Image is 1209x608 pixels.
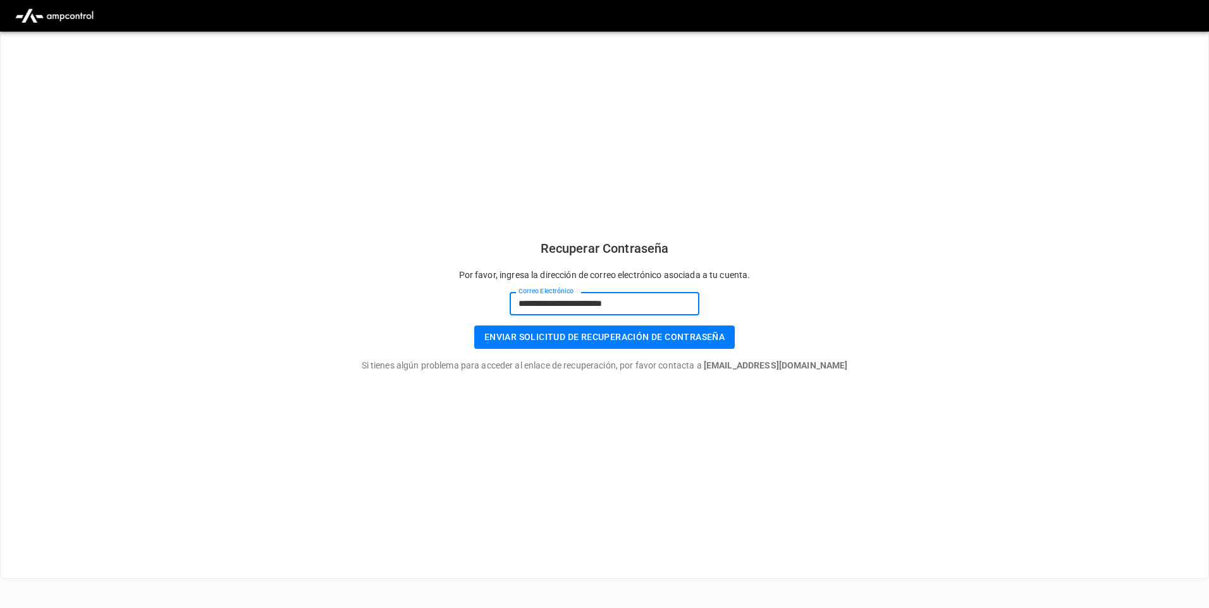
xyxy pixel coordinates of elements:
label: Correo Electrónico [519,286,574,296]
h6: Recuperar Contraseña [541,238,669,258]
b: [EMAIL_ADDRESS][DOMAIN_NAME] [704,360,848,370]
button: Enviar solicitud de recuperación de contraseña [474,325,735,349]
p: Por favor, ingresa la dirección de correo electrónico asociada a tu cuenta. [459,269,751,282]
img: ampcontrol.io logo [10,4,99,28]
p: Si tienes algún problema para acceder al enlace de recuperación, por favor contacta a [362,359,848,372]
